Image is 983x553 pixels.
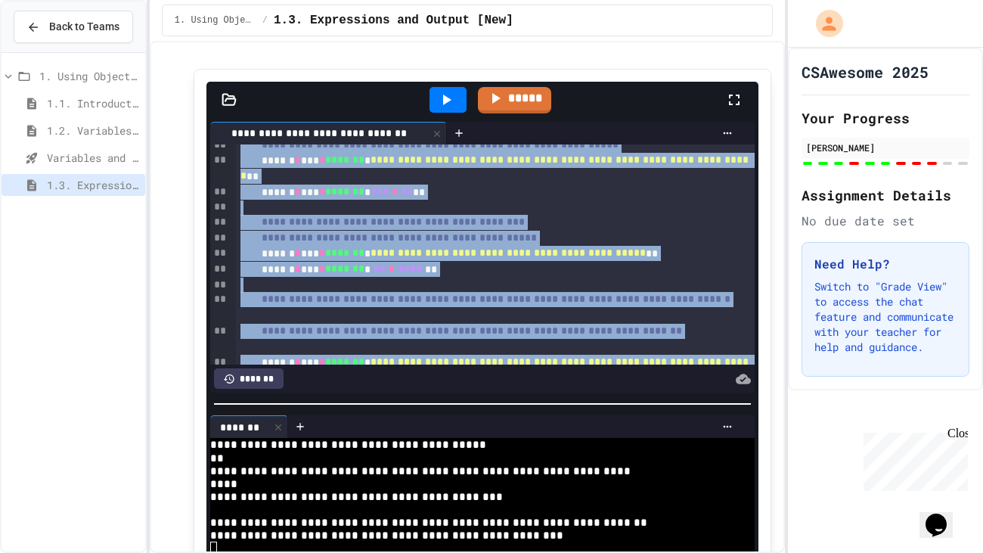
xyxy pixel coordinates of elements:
[175,14,256,26] span: 1. Using Objects and Methods
[814,279,957,355] p: Switch to "Grade View" to access the chat feature and communicate with your teacher for help and ...
[806,141,965,154] div: [PERSON_NAME]
[47,95,139,111] span: 1.1. Introduction to Algorithms, Programming, and Compilers
[814,255,957,273] h3: Need Help?
[47,177,139,193] span: 1.3. Expressions and Output [New]
[802,185,969,206] h2: Assignment Details
[857,427,968,491] iframe: chat widget
[14,11,133,43] button: Back to Teams
[802,61,929,82] h1: CSAwesome 2025
[802,212,969,230] div: No due date set
[274,11,513,30] span: 1.3. Expressions and Output [New]
[919,492,968,538] iframe: chat widget
[262,14,268,26] span: /
[800,6,847,41] div: My Account
[6,6,104,96] div: Chat with us now!Close
[39,68,139,84] span: 1. Using Objects and Methods
[802,107,969,129] h2: Your Progress
[47,123,139,138] span: 1.2. Variables and Data Types
[47,150,139,166] span: Variables and Data Types - Quiz
[49,19,119,35] span: Back to Teams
